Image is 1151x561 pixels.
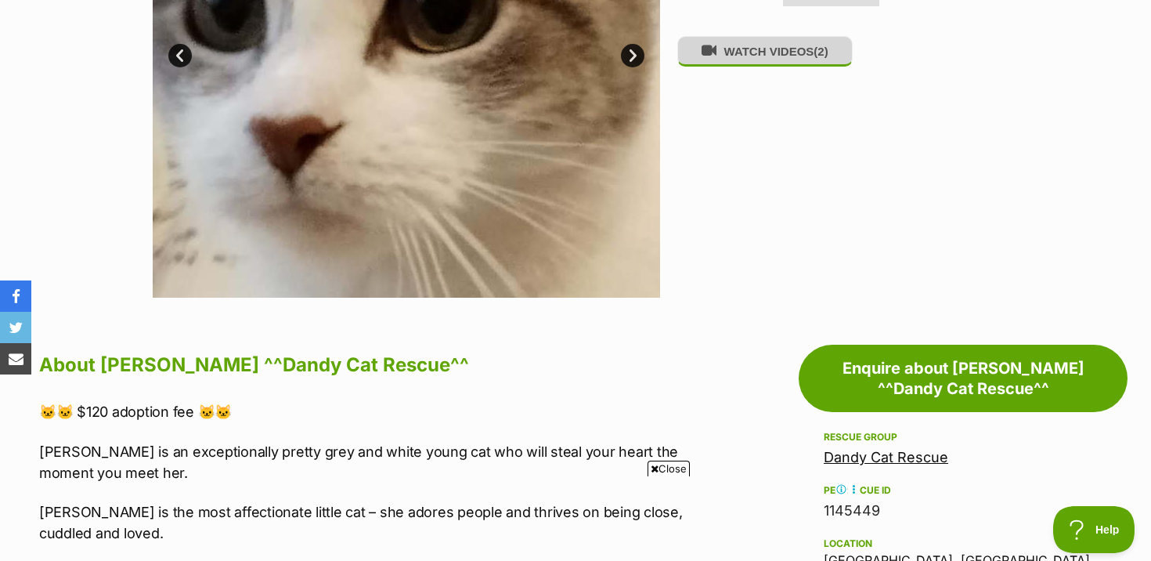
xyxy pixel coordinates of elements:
h2: About [PERSON_NAME] ^^Dandy Cat Rescue^^ [39,348,686,382]
iframe: Advertisement [290,483,861,553]
img: consumer-privacy-logo.png [221,2,233,14]
div: Location [824,537,1102,550]
a: Dandy Cat Rescue [824,449,948,465]
span: (2) [814,45,828,58]
img: iconc.png [218,1,233,13]
button: WATCH VIDEOS(2) [677,36,853,67]
a: Prev [168,44,192,67]
p: [PERSON_NAME] is the most affectionate little cat – she adores people and thrives on being close,... [39,501,686,544]
div: Rescue group [824,431,1102,443]
a: Privacy Notification [219,2,235,14]
p: [PERSON_NAME] is an exceptionally pretty grey and white young cat who will steal your heart the m... [39,441,686,483]
div: 1145449 [824,500,1102,522]
p: 🐱🐱 $120 adoption fee 🐱🐱 [39,401,686,422]
a: Next [621,44,644,67]
a: Enquire about [PERSON_NAME] ^^Dandy Cat Rescue^^ [799,345,1128,412]
span: Close [648,461,690,476]
iframe: Help Scout Beacon - Open [1053,506,1135,553]
img: consumer-privacy-logo.png [2,2,14,14]
div: PetRescue ID [824,484,1102,497]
